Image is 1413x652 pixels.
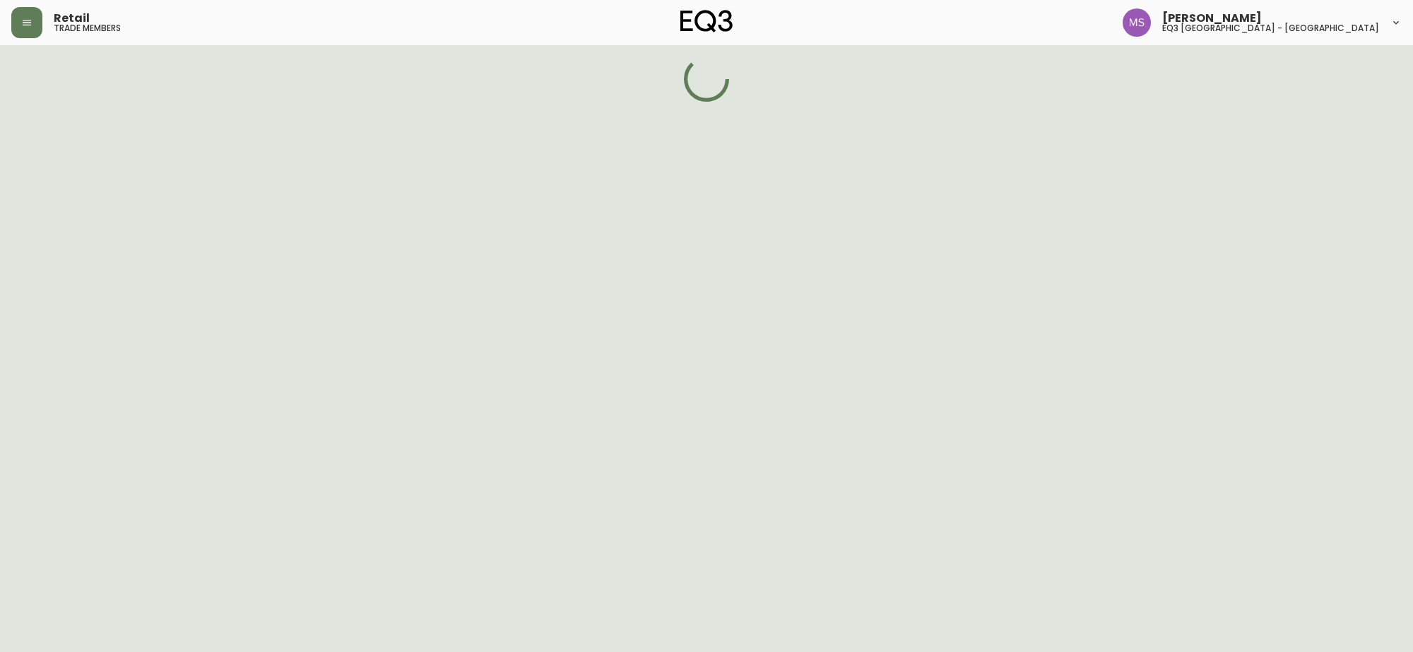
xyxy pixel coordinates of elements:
h5: trade members [54,24,121,32]
span: [PERSON_NAME] [1162,13,1262,24]
span: Retail [54,13,90,24]
img: 1b6e43211f6f3cc0b0729c9049b8e7af [1123,8,1151,37]
img: logo [680,10,733,32]
h5: eq3 [GEOGRAPHIC_DATA] - [GEOGRAPHIC_DATA] [1162,24,1379,32]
